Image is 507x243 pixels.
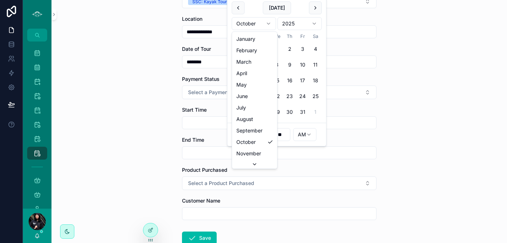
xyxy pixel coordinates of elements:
span: July [236,104,246,111]
span: September [236,127,262,134]
span: March [236,58,251,65]
span: April [236,70,247,77]
span: November [236,150,261,157]
span: June [236,93,248,100]
span: October [236,138,256,146]
span: May [236,81,247,88]
span: August [236,116,253,123]
span: February [236,47,257,54]
span: January [236,35,255,43]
